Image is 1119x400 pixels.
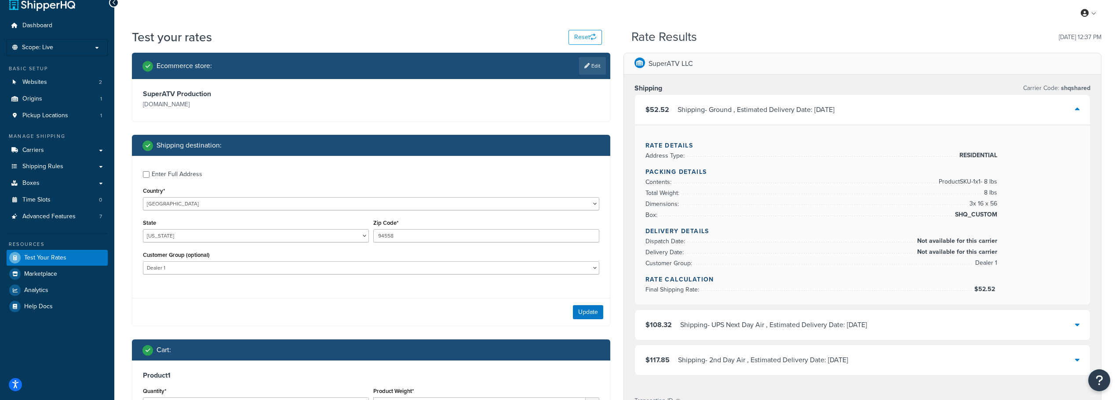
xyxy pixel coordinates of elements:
span: SHQ_CUSTOM [953,209,997,220]
span: $117.85 [645,355,670,365]
li: Pickup Locations [7,108,108,124]
span: Product SKU-1 x 1 - 8 lbs [937,177,997,187]
span: Test Your Rates [24,254,66,262]
span: 2 [99,79,102,86]
h2: Rate Results [631,30,697,44]
a: Marketplace [7,266,108,282]
span: shqshared [1059,83,1090,93]
h4: Delivery Details [645,227,1080,236]
span: Advanced Features [22,213,76,220]
a: Pickup Locations1 [7,108,108,124]
a: Shipping Rules [7,159,108,175]
label: Quantity* [143,388,166,394]
h2: Ecommerce store : [157,62,212,70]
a: Test Your Rates [7,250,108,266]
span: Carriers [22,147,44,154]
span: Scope: Live [22,44,53,51]
p: [DATE] 12:37 PM [1059,31,1101,43]
h4: Rate Details [645,141,1080,150]
span: 8 lbs [982,187,997,198]
p: [DOMAIN_NAME] [143,98,369,111]
span: Total Weight: [645,188,682,198]
span: RESIDENTIAL [957,150,997,161]
span: $52.52 [974,285,997,294]
span: Help Docs [24,303,53,310]
input: Enter Full Address [143,171,149,178]
span: Websites [22,79,47,86]
li: Websites [7,74,108,90]
h4: Rate Calculation [645,275,1080,284]
span: Not available for this carrier [915,236,997,246]
span: Time Slots [22,196,51,204]
span: Delivery Date: [645,248,686,257]
li: Origins [7,91,108,107]
label: Country* [143,187,165,194]
span: Origins [22,95,42,103]
h4: Packing Details [645,167,1080,177]
a: Edit [579,57,606,75]
div: Shipping - 2nd Day Air , Estimated Delivery Date: [DATE] [678,354,848,366]
span: Pickup Locations [22,112,68,119]
span: Customer Group: [645,259,694,268]
span: Marketplace [24,270,57,278]
span: Boxes [22,180,40,187]
label: Zip Code* [373,220,398,226]
button: Reset [569,30,602,45]
a: Help Docs [7,299,108,314]
span: Contents: [645,177,674,187]
div: Resources [7,241,108,248]
li: Time Slots [7,192,108,208]
span: $108.32 [645,320,672,330]
a: Websites2 [7,74,108,90]
button: Update [573,305,603,319]
p: SuperATV LLC [649,58,693,70]
span: Dimensions: [645,199,681,209]
span: Analytics [24,287,48,294]
a: Carriers [7,142,108,159]
label: State [143,220,156,226]
a: Time Slots0 [7,192,108,208]
div: Enter Full Address [152,168,202,180]
span: 1 [100,95,102,103]
span: Address Type: [645,151,687,160]
a: Advanced Features7 [7,209,108,225]
span: 7 [99,213,102,220]
span: $52.52 [645,105,669,115]
span: Shipping Rules [22,163,63,170]
span: 0 [99,196,102,204]
span: Box: [645,210,660,220]
div: Shipping - Ground , Estimated Delivery Date: [DATE] [678,104,835,116]
h1: Test your rates [132,29,212,46]
label: Product Weight* [373,388,414,394]
li: Advanced Features [7,209,108,225]
a: Origins1 [7,91,108,107]
div: Basic Setup [7,65,108,72]
span: Dealer 1 [973,258,997,268]
span: Dashboard [22,22,52,29]
h2: Cart : [157,346,171,354]
span: Not available for this carrier [915,247,997,257]
span: 1 [100,112,102,119]
h3: Shipping [634,84,662,93]
label: Customer Group (optional) [143,252,210,258]
div: Manage Shipping [7,133,108,140]
span: 3 x 16 x 56 [967,198,997,209]
h3: Product 1 [143,371,599,380]
a: Boxes [7,175,108,191]
h3: SuperATV Production [143,90,369,98]
span: Final Shipping Rate: [645,285,701,294]
span: Dispatch Date: [645,237,687,246]
button: Open Resource Center [1088,369,1110,391]
p: Carrier Code: [1023,82,1090,94]
h2: Shipping destination : [157,141,222,149]
a: Dashboard [7,18,108,34]
a: Analytics [7,282,108,298]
